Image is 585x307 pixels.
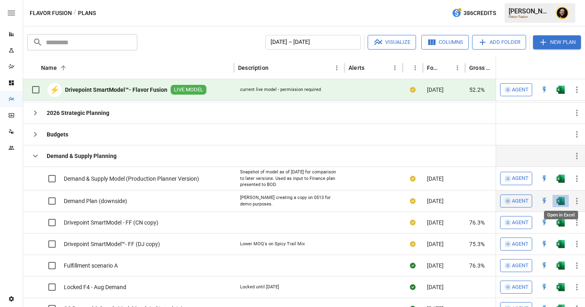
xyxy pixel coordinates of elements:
[410,86,416,94] div: Your plan has changes in Excel that are not reflected in the Drivepoint Data Warehouse, select "S...
[423,166,465,190] div: [DATE]
[540,175,548,183] div: Open in Quick Edit
[509,7,551,15] div: [PERSON_NAME]
[240,241,305,247] div: Lower MOQ's on Spicy Trail Mix
[368,35,416,50] button: Visualize
[512,283,529,292] span: Agent
[557,86,565,94] div: Open in Excel
[469,218,485,227] span: 76.3%
[540,262,548,270] div: Open in Quick Edit
[240,195,338,207] div: [PERSON_NAME] creating a copy on 0513 for demo purposes.
[540,283,548,291] div: Open in Quick Edit
[540,240,548,248] div: Open in Quick Edit
[557,175,565,183] img: excel-icon.76473adf.svg
[64,240,160,248] span: Drivepoint SmartModel™- FF (DJ copy)
[410,175,416,183] div: Your plan has changes in Excel that are not reflected in the Drivepoint Data Warehouse, select "S...
[64,175,199,183] span: Demand & Supply Model (Production Planner Version)
[469,65,492,71] div: Gross Margin
[240,169,338,188] div: Snapshot of model as of [DATE] for comparison to later versions. Used as input to Finance plan pr...
[64,218,158,227] span: Drivepoint SmartModel - FF (CN copy)
[512,240,529,249] span: Agent
[512,197,529,206] span: Agent
[557,240,565,248] div: Open in Excel
[423,190,465,212] div: [DATE]
[540,175,548,183] img: quick-edit-flash.b8aec18c.svg
[557,283,565,291] img: excel-icon.76473adf.svg
[557,197,565,205] img: excel-icon.76473adf.svg
[423,79,465,101] div: [DATE]
[464,8,496,18] span: 386 Credits
[448,6,499,21] button: 386Credits
[58,62,69,74] button: Sort
[540,218,548,227] img: quick-edit-flash.b8aec18c.svg
[349,65,364,71] div: Alerts
[472,35,526,50] button: Add Folder
[500,216,532,229] button: Agent
[469,240,485,248] span: 75.3%
[512,261,529,270] span: Agent
[410,283,416,291] div: Sync complete
[557,240,565,248] img: excel-icon.76473adf.svg
[410,218,416,227] div: Your plan has changes in Excel that are not reflected in the Drivepoint Data Warehouse, select "S...
[540,262,548,270] img: quick-edit-flash.b8aec18c.svg
[64,197,127,205] span: Demand Plan (downside)
[500,281,532,294] button: Agent
[238,65,269,71] div: Description
[469,86,485,94] span: 52.2%
[500,83,532,96] button: Agent
[423,276,465,298] div: [DATE]
[47,130,68,138] b: Budgets
[512,218,529,227] span: Agent
[452,62,463,74] button: Forecast start column menu
[440,62,452,74] button: Sort
[500,195,532,208] button: Agent
[540,283,548,291] img: quick-edit-flash.b8aec18c.svg
[533,35,581,49] button: New Plan
[269,62,281,74] button: Sort
[423,255,465,276] div: [DATE]
[64,262,118,270] span: Fulfillment scenario A
[509,15,551,19] div: Flavor Fusion
[30,8,72,18] button: Flavor Fusion
[556,6,569,19] img: Ciaran Nugent
[574,62,585,74] button: Sort
[47,152,117,160] b: Demand & Supply Planning
[410,240,416,248] div: Your plan has changes in Excel that are not reflected in the Drivepoint Data Warehouse, select "S...
[540,86,548,94] div: Open in Quick Edit
[47,109,109,117] b: 2026 Strategic Planning
[240,284,279,290] div: Locked until [DATE]
[410,262,416,270] div: Sync complete
[557,218,565,227] div: Open in Excel
[171,86,206,94] span: LIVE MODEL
[331,62,342,74] button: Description column menu
[64,283,126,291] span: Locked F4 - Aug Demand
[512,85,529,95] span: Agent
[557,86,565,94] img: excel-icon.76473adf.svg
[544,211,578,219] div: Open in Excel
[365,62,377,74] button: Sort
[469,262,485,270] span: 76.3%
[540,197,548,205] img: quick-edit-flash.b8aec18c.svg
[500,238,532,251] button: Agent
[240,86,321,93] div: current live model - permission required
[557,218,565,227] img: excel-icon.76473adf.svg
[557,283,565,291] div: Open in Excel
[265,35,361,50] button: [DATE] – [DATE]
[540,218,548,227] div: Open in Quick Edit
[540,86,548,94] img: quick-edit-flash.b8aec18c.svg
[389,62,401,74] button: Alerts column menu
[493,62,505,74] button: Sort
[540,240,548,248] img: quick-edit-flash.b8aec18c.svg
[423,212,465,233] div: [DATE]
[427,65,440,71] div: Forecast start
[512,174,529,183] span: Agent
[557,262,565,270] img: excel-icon.76473adf.svg
[403,62,414,74] button: Sort
[540,197,548,205] div: Open in Quick Edit
[74,8,76,18] div: /
[41,65,57,71] div: Name
[48,83,62,97] div: ⚡
[500,172,532,185] button: Agent
[557,197,565,205] div: Open in Excel
[557,262,565,270] div: Open in Excel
